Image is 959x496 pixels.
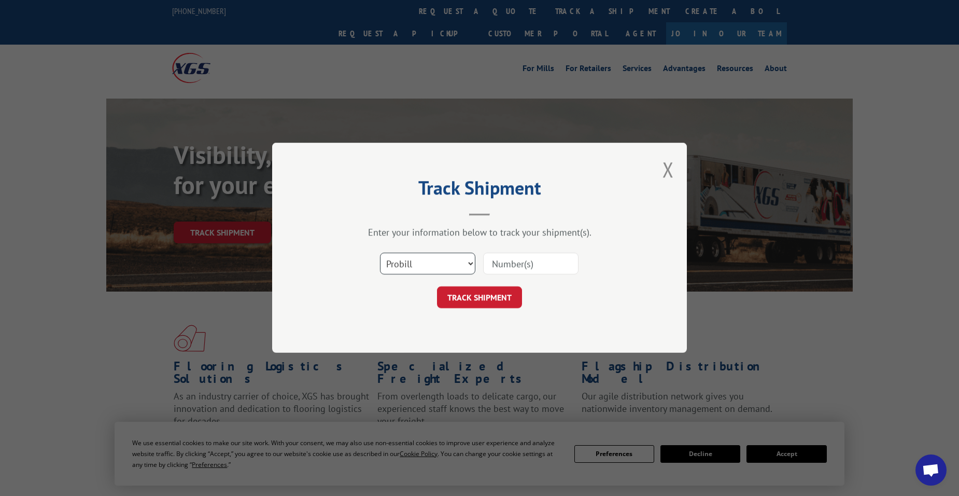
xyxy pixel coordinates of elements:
h2: Track Shipment [324,181,635,200]
button: TRACK SHIPMENT [437,287,522,309]
div: Open chat [915,454,947,486]
button: Close modal [662,156,674,183]
div: Enter your information below to track your shipment(s). [324,227,635,239]
input: Number(s) [483,253,579,275]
